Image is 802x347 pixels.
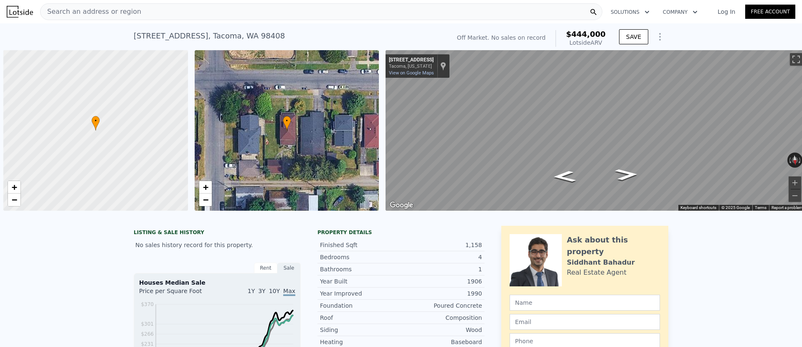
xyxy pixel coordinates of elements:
a: Log In [708,8,745,16]
span: 3Y [258,288,265,294]
div: Year Improved [320,289,401,298]
div: • [91,116,100,130]
tspan: $231 [141,341,154,347]
path: Go East, S 58th St [543,168,586,185]
div: 1906 [401,277,482,286]
div: Heating [320,338,401,346]
a: Zoom in [199,181,212,194]
span: • [283,117,291,125]
div: 1,158 [401,241,482,249]
a: View on Google Maps [389,70,434,76]
div: Rent [254,263,277,273]
div: Siddhant Bahadur [567,258,635,268]
span: − [203,194,208,205]
div: Off Market. No sales on record [457,33,546,42]
button: SAVE [619,29,648,44]
div: Baseboard [401,338,482,346]
span: + [12,182,17,192]
span: + [203,182,208,192]
div: Siding [320,326,401,334]
div: Bedrooms [320,253,401,261]
div: 1990 [401,289,482,298]
div: Real Estate Agent [567,268,627,278]
button: Show Options [652,28,668,45]
button: Company [656,5,704,20]
a: Zoom out [199,194,212,206]
img: Google [388,200,415,211]
span: − [12,194,17,205]
a: Show location on map [440,61,446,71]
a: Open this area in Google Maps (opens a new window) [388,200,415,211]
a: Zoom out [8,194,20,206]
div: Roof [320,314,401,322]
span: $444,000 [566,30,606,38]
span: Search an address or region [41,7,141,17]
div: No sales history record for this property. [134,237,301,253]
a: Zoom in [8,181,20,194]
a: Terms (opens in new tab) [755,205,766,210]
button: Keyboard shortcuts [680,205,716,211]
span: 1Y [248,288,255,294]
div: 1 [401,265,482,273]
tspan: $370 [141,301,154,307]
div: Year Built [320,277,401,286]
span: • [91,117,100,125]
span: 10Y [269,288,280,294]
button: Rotate counterclockwise [787,153,792,168]
span: © 2025 Google [721,205,750,210]
div: Wood [401,326,482,334]
div: Property details [317,229,485,236]
div: Composition [401,314,482,322]
a: Free Account [745,5,795,19]
div: Poured Concrete [401,301,482,310]
div: Foundation [320,301,401,310]
span: Max [283,288,295,296]
div: Sale [277,263,301,273]
div: [STREET_ADDRESS] [389,57,434,64]
div: Tacoma, [US_STATE] [389,64,434,69]
tspan: $301 [141,321,154,327]
div: • [283,116,291,130]
button: Zoom in [789,176,801,189]
input: Email [510,314,660,330]
div: 4 [401,253,482,261]
div: Houses Median Sale [139,278,295,287]
div: Finished Sqft [320,241,401,249]
div: [STREET_ADDRESS] , Tacoma , WA 98408 [134,30,285,42]
div: LISTING & SALE HISTORY [134,229,301,237]
img: Lotside [7,6,33,18]
div: Lotside ARV [566,38,606,47]
div: Ask about this property [567,234,660,258]
button: Reset the view [791,152,799,168]
input: Name [510,295,660,311]
div: Price per Square Foot [139,287,217,300]
div: Bathrooms [320,265,401,273]
path: Go West, S 58th St [606,166,648,183]
tspan: $266 [141,331,154,337]
button: Solutions [604,5,656,20]
button: Zoom out [789,189,801,202]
